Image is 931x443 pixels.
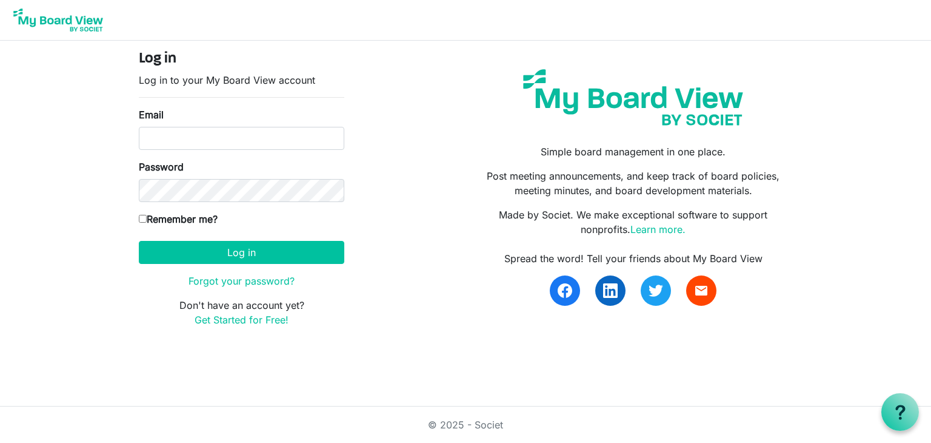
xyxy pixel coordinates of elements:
[694,283,709,298] span: email
[514,60,752,135] img: my-board-view-societ.svg
[139,215,147,223] input: Remember me?
[649,283,663,298] img: twitter.svg
[630,223,686,235] a: Learn more.
[139,298,344,327] p: Don't have an account yet?
[139,160,184,174] label: Password
[475,169,792,198] p: Post meeting announcements, and keep track of board policies, meeting minutes, and board developm...
[139,73,344,87] p: Log in to your My Board View account
[139,50,344,68] h4: Log in
[139,212,218,226] label: Remember me?
[139,107,164,122] label: Email
[475,208,792,237] p: Made by Societ. We make exceptional software to support nonprofits.
[428,419,503,431] a: © 2025 - Societ
[686,276,716,306] a: email
[195,314,289,326] a: Get Started for Free!
[603,283,618,298] img: linkedin.svg
[189,275,295,287] a: Forgot your password?
[10,5,107,35] img: My Board View Logo
[139,241,344,264] button: Log in
[475,144,792,159] p: Simple board management in one place.
[558,283,572,298] img: facebook.svg
[475,251,792,266] div: Spread the word! Tell your friends about My Board View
